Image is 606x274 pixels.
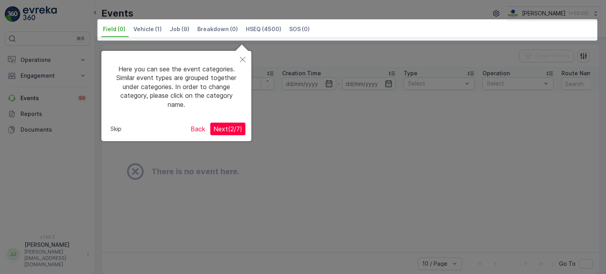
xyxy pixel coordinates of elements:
div: Here you can see the event categories. Similar event types are grouped together under categories.... [107,57,245,117]
span: Next ( 2 / 7 ) [213,125,242,133]
button: Back [187,123,208,135]
div: Here you can see the event categories. Similar event types are grouped together under categories.... [101,51,251,141]
button: Next [210,123,245,135]
button: Close [234,51,251,69]
button: Skip [107,123,125,135]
